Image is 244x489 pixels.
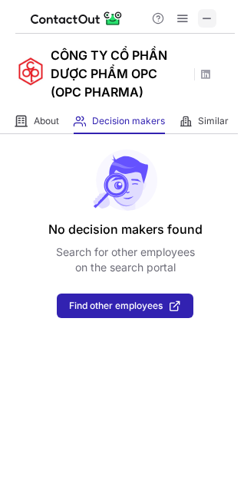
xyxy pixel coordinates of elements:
span: Decision makers [92,115,165,127]
p: Search for other employees on the search portal [56,244,195,275]
h1: CÔNG TY CỔ PHẦN DƯỢC PHẨM OPC (OPC PHARMA) [51,46,189,101]
img: c12d282ca828bec223b85e35126b31a3 [15,56,46,87]
span: Similar [198,115,229,127]
span: About [34,115,59,127]
span: Find other employees [69,300,163,311]
header: No decision makers found [48,220,203,238]
button: Find other employees [57,294,193,318]
img: No leads found [92,149,158,211]
img: ContactOut v5.3.10 [31,9,123,28]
